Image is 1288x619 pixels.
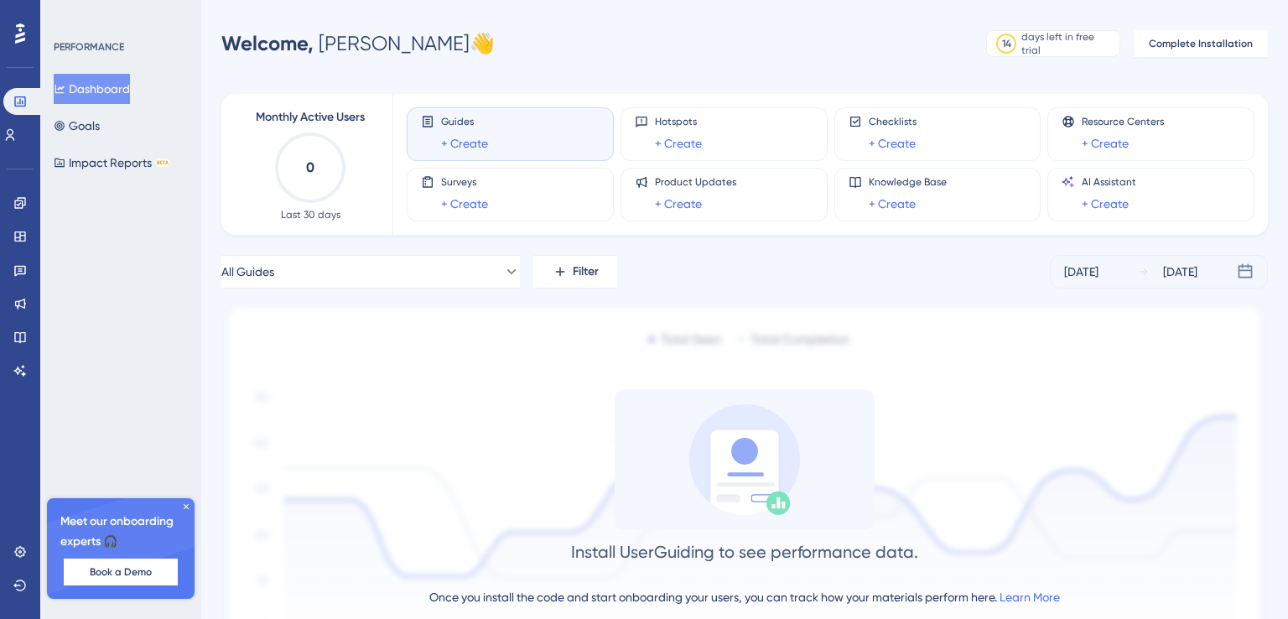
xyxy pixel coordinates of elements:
[1000,590,1060,604] a: Learn More
[1082,194,1129,214] a: + Create
[869,115,917,128] span: Checklists
[281,208,340,221] span: Last 30 days
[655,115,702,128] span: Hotspots
[221,31,314,55] span: Welcome,
[441,175,488,189] span: Surveys
[54,74,130,104] button: Dashboard
[1134,30,1268,57] button: Complete Installation
[869,133,916,153] a: + Create
[429,587,1060,607] div: Once you install the code and start onboarding your users, you can track how your materials perfo...
[1163,262,1197,282] div: [DATE]
[306,159,314,175] text: 0
[1149,37,1253,50] span: Complete Installation
[573,262,599,282] span: Filter
[1082,175,1136,189] span: AI Assistant
[1082,133,1129,153] a: + Create
[441,133,488,153] a: + Create
[155,159,170,167] div: BETA
[533,255,617,289] button: Filter
[54,111,100,141] button: Goals
[869,175,947,189] span: Knowledge Base
[64,559,178,585] button: Book a Demo
[1002,37,1011,50] div: 14
[54,148,170,178] button: Impact ReportsBETA
[655,133,702,153] a: + Create
[655,194,702,214] a: + Create
[256,107,365,127] span: Monthly Active Users
[1064,262,1098,282] div: [DATE]
[571,540,918,564] div: Install UserGuiding to see performance data.
[869,194,916,214] a: + Create
[655,175,736,189] span: Product Updates
[221,255,520,289] button: All Guides
[90,565,152,579] span: Book a Demo
[60,512,181,552] span: Meet our onboarding experts 🎧
[54,40,124,54] div: PERFORMANCE
[1021,30,1114,57] div: days left in free trial
[221,30,495,57] div: [PERSON_NAME] 👋
[221,262,274,282] span: All Guides
[1082,115,1164,128] span: Resource Centers
[441,194,488,214] a: + Create
[441,115,488,128] span: Guides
